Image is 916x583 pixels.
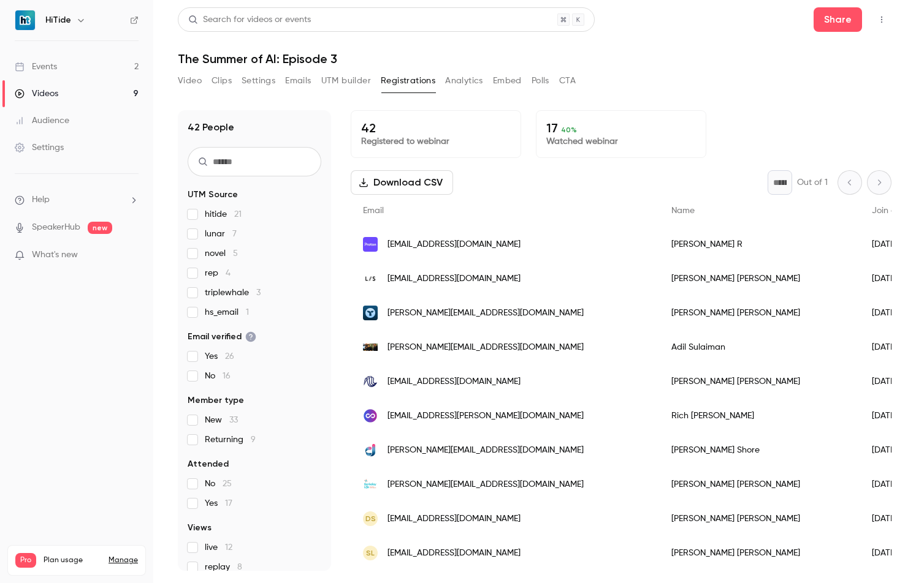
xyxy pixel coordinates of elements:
button: Analytics [445,71,483,91]
span: 26 [225,352,234,361]
p: Registered to webinar [361,135,511,148]
a: SpeakerHub [32,221,80,234]
span: No [205,478,232,490]
button: Download CSV [351,170,453,195]
a: Manage [109,555,138,565]
button: Share [814,7,862,32]
span: Plan usage [44,555,101,565]
span: Member type [188,394,244,407]
img: pmidpi.com [363,374,378,389]
button: Video [178,71,202,91]
span: Views [188,522,212,534]
span: What's new [32,249,78,261]
div: [PERSON_NAME] [PERSON_NAME] [659,536,860,570]
div: [PERSON_NAME] R [659,227,860,261]
span: rep [205,267,231,279]
span: 5 [233,249,238,258]
span: 25 [223,480,232,488]
span: New [205,414,238,426]
p: 17 [546,121,696,135]
span: Email [363,206,384,215]
h6: HiTide [45,14,71,26]
img: rebuyengine.com [363,408,378,423]
div: Adil Sulaiman [659,330,860,364]
p: Watched webinar [546,135,696,148]
span: [EMAIL_ADDRESS][DOMAIN_NAME] [387,238,521,251]
span: 33 [229,416,238,424]
span: hs_email [205,306,249,318]
span: 8 [237,563,242,571]
span: [EMAIL_ADDRESS][PERSON_NAME][DOMAIN_NAME] [387,410,584,423]
img: pm.me [363,237,378,252]
div: Events [15,61,57,73]
button: Registrations [381,71,435,91]
div: Search for videos or events [188,13,311,26]
span: 16 [223,372,231,380]
span: Name [671,206,695,215]
span: SL [366,547,375,559]
span: lunar [205,228,237,240]
li: help-dropdown-opener [15,194,139,206]
img: HiTide [15,10,35,30]
div: Audience [15,115,69,127]
button: Settings [242,71,275,91]
span: Yes [205,350,234,363]
p: Out of 1 [797,176,828,189]
span: Email verified [188,331,256,343]
img: acechefapparels.com.au [363,344,378,352]
span: new [88,222,112,234]
button: Polls [532,71,549,91]
img: berkeleylife.com [363,477,378,492]
span: 4 [226,269,231,277]
span: [EMAIL_ADDRESS][DOMAIN_NAME] [387,513,521,525]
span: replay [205,561,242,573]
span: [PERSON_NAME][EMAIL_ADDRESS][DOMAIN_NAME] [387,341,584,354]
span: live [205,541,232,554]
button: Top Bar Actions [872,10,891,29]
span: [PERSON_NAME][EMAIL_ADDRESS][DOMAIN_NAME] [387,307,584,320]
span: triplewhale [205,287,261,299]
h1: The Summer of AI: Episode 3 [178,51,891,66]
span: Pro [15,553,36,568]
div: Videos [15,88,58,100]
div: [PERSON_NAME] [PERSON_NAME] [659,296,860,330]
img: triplewhale.com [363,306,378,320]
span: [EMAIL_ADDRESS][DOMAIN_NAME] [387,547,521,560]
span: 9 [251,435,256,444]
img: lunarsolargroup.com [363,271,378,286]
span: 17 [225,499,232,508]
button: Emails [285,71,311,91]
span: Attended [188,458,229,470]
span: 12 [225,543,232,552]
span: hitide [205,208,242,220]
span: 40 % [561,126,577,134]
div: [PERSON_NAME] Shore [659,433,860,467]
span: Yes [205,497,232,510]
img: dopple.io [363,443,378,457]
button: Clips [212,71,232,91]
span: [EMAIL_ADDRESS][DOMAIN_NAME] [387,375,521,388]
div: [PERSON_NAME] [PERSON_NAME] [659,467,860,502]
span: 3 [256,288,261,297]
span: UTM Source [188,189,238,201]
span: Help [32,194,50,206]
span: [PERSON_NAME][EMAIL_ADDRESS][DOMAIN_NAME] [387,478,584,491]
span: [PERSON_NAME][EMAIL_ADDRESS][DOMAIN_NAME] [387,444,584,457]
div: Settings [15,141,64,154]
span: 21 [234,210,242,219]
button: CTA [559,71,576,91]
span: DS [365,513,376,524]
h1: 42 People [188,120,234,135]
span: Join date [872,206,910,215]
span: novel [205,247,238,260]
span: 1 [246,308,249,317]
div: [PERSON_NAME] [PERSON_NAME] [659,261,860,296]
p: 42 [361,121,511,135]
iframe: Noticeable Trigger [124,250,139,261]
span: No [205,370,231,382]
span: 7 [232,230,237,238]
span: [EMAIL_ADDRESS][DOMAIN_NAME] [387,273,521,285]
button: UTM builder [321,71,371,91]
span: Returning [205,434,256,446]
div: Rich [PERSON_NAME] [659,399,860,433]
